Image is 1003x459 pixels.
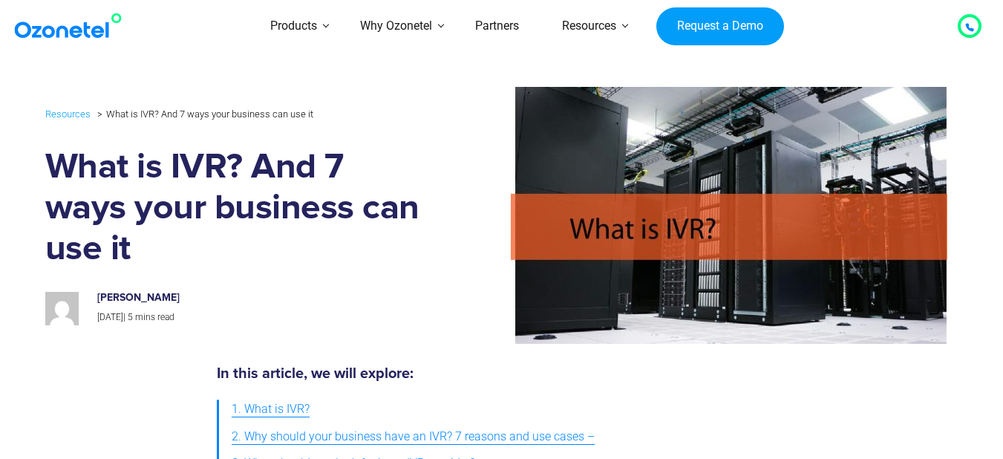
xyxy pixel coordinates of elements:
h6: [PERSON_NAME] [97,292,411,305]
a: 2. Why should your business have an IVR? 7 reasons and use cases – [232,423,595,451]
img: 4b37bf29a85883ff6b7148a8970fe41aab027afb6e69c8ab3d6dde174307cbd0 [45,292,79,325]
h1: What is IVR? And 7 ways your business can use it [45,147,426,270]
a: Resources [45,105,91,123]
span: mins read [135,312,174,322]
span: 2. Why should your business have an IVR? 7 reasons and use cases – [232,426,595,448]
p: | [97,310,411,326]
li: What is IVR? And 7 ways your business can use it [94,105,313,123]
span: 5 [128,312,133,322]
a: 1. What is IVR? [232,396,310,423]
h5: In this article, we will explore: [217,366,780,381]
span: [DATE] [97,312,123,322]
a: Request a Demo [656,7,783,46]
span: 1. What is IVR? [232,399,310,420]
